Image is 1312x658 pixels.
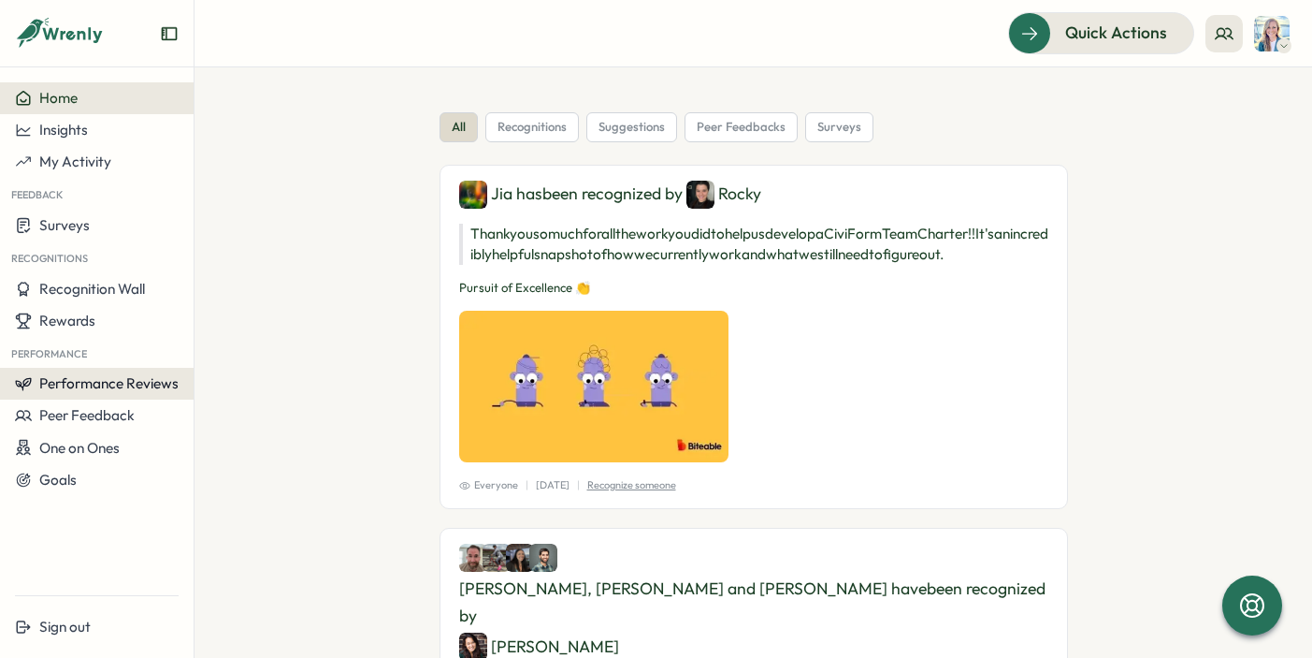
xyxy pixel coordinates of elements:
p: Thank you so much for all the work you did to help us develop a CiviForm Team Charter!! It's an i... [459,224,1048,265]
p: Recognize someone [587,477,676,493]
span: Rewards [39,312,95,329]
div: Jia has been recognized by [459,181,1048,209]
span: Peer Feedback [39,406,135,424]
img: Recognition Image [459,311,728,462]
span: One on Ones [39,439,120,457]
p: | [526,477,528,493]
p: | [577,477,580,493]
span: suggestions [598,119,665,136]
img: Bonnie Goode [1254,16,1290,51]
p: [DATE] [536,477,569,493]
button: Quick Actions [1008,12,1194,53]
span: Surveys [39,216,90,234]
img: Ashley Jessen [506,544,534,572]
img: Nick Norena [529,544,557,572]
span: all [452,119,466,136]
div: Rocky [686,181,761,209]
img: Hannan Abdi [483,544,511,572]
p: Pursuit of Excellence 👏 [459,280,1048,297]
img: Jesse James [459,544,487,572]
button: Expand sidebar [160,24,179,43]
span: Recognition Wall [39,280,145,298]
span: peer feedbacks [697,119,786,136]
span: Quick Actions [1065,21,1167,45]
span: Performance Reviews [39,374,179,392]
span: Sign out [39,618,91,636]
img: Rocky Fine [686,181,714,209]
span: Insights [39,121,88,139]
img: Jia Gu [459,181,487,209]
span: My Activity [39,153,111,170]
span: Goals [39,471,77,489]
span: surveys [817,119,861,136]
span: recognitions [497,119,567,136]
span: Home [39,89,78,107]
span: Everyone [459,477,518,493]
